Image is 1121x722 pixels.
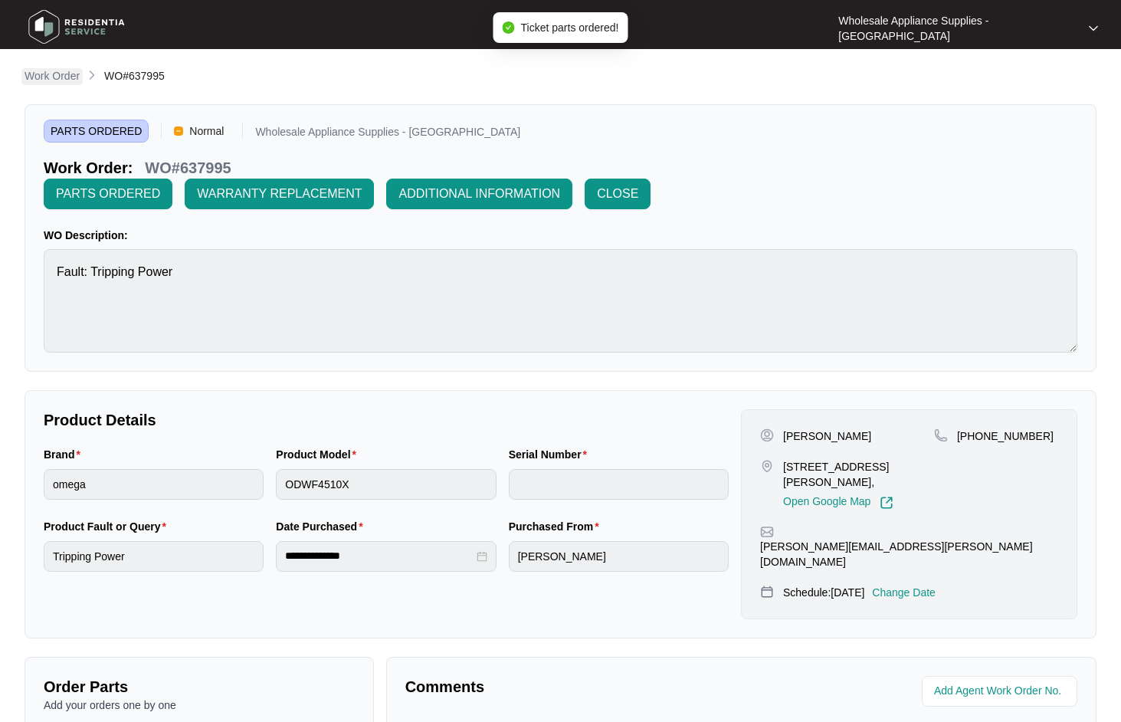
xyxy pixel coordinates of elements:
button: ADDITIONAL INFORMATION [386,179,572,209]
p: Wholesale Appliance Supplies - [GEOGRAPHIC_DATA] [255,126,520,143]
button: CLOSE [585,179,651,209]
input: Purchased From [509,541,729,572]
img: map-pin [760,459,774,473]
p: [STREET_ADDRESS][PERSON_NAME], [783,459,934,490]
label: Date Purchased [276,519,369,534]
img: Link-External [880,496,893,510]
img: map-pin [760,585,774,599]
label: Serial Number [509,447,593,462]
input: Add Agent Work Order No. [934,682,1068,701]
span: Ticket parts ordered! [521,21,619,34]
p: Comments [405,676,731,697]
input: Brand [44,469,264,500]
button: PARTS ORDERED [44,179,172,209]
textarea: Fault: Tripping Power [44,249,1077,353]
p: [PHONE_NUMBER] [957,428,1054,444]
p: Change Date [872,585,936,600]
p: Add your orders one by one [44,697,355,713]
p: Schedule: [DATE] [783,585,864,600]
label: Product Model [276,447,362,462]
a: Open Google Map [783,496,893,510]
span: WARRANTY REPLACEMENT [197,185,362,203]
span: Normal [183,120,230,143]
p: [PERSON_NAME][EMAIL_ADDRESS][PERSON_NAME][DOMAIN_NAME] [760,539,1058,569]
img: chevron-right [86,69,98,81]
span: ADDITIONAL INFORMATION [398,185,560,203]
label: Brand [44,447,87,462]
p: Work Order: [44,157,133,179]
img: user-pin [760,428,774,442]
a: Work Order [21,68,83,85]
button: WARRANTY REPLACEMENT [185,179,374,209]
p: Product Details [44,409,729,431]
span: WO#637995 [104,70,165,82]
input: Date Purchased [285,548,473,564]
span: PARTS ORDERED [44,120,149,143]
img: map-pin [934,428,948,442]
img: dropdown arrow [1089,25,1098,32]
input: Product Fault or Query [44,541,264,572]
img: Vercel Logo [174,126,183,136]
p: Work Order [25,68,80,84]
label: Purchased From [509,519,605,534]
img: residentia service logo [23,4,130,50]
p: Order Parts [44,676,355,697]
p: Wholesale Appliance Supplies - [GEOGRAPHIC_DATA] [838,13,1075,44]
span: check-circle [503,21,515,34]
img: map-pin [760,525,774,539]
span: PARTS ORDERED [56,185,160,203]
input: Serial Number [509,469,729,500]
label: Product Fault or Query [44,519,172,534]
p: WO Description: [44,228,1077,243]
input: Product Model [276,469,496,500]
p: WO#637995 [145,157,231,179]
span: CLOSE [597,185,638,203]
p: [PERSON_NAME] [783,428,871,444]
